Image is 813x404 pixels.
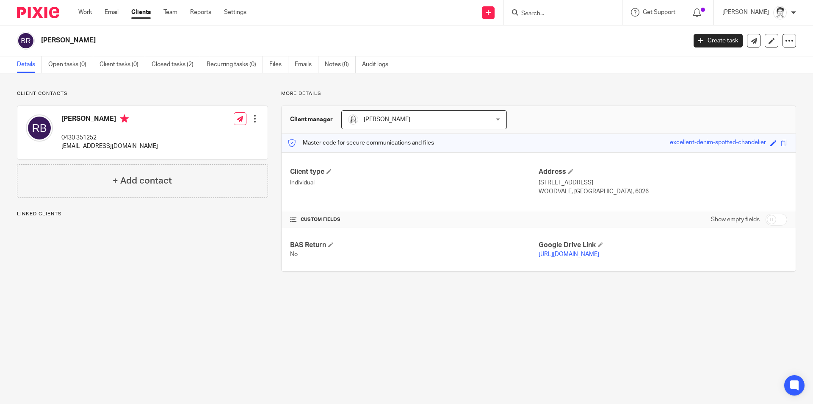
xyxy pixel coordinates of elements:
a: Work [78,8,92,17]
p: [PERSON_NAME] [722,8,769,17]
div: excellent-denim-spotted-chandelier [670,138,766,148]
i: Primary [120,114,129,123]
h4: [PERSON_NAME] [61,114,158,125]
img: Pixie [17,7,59,18]
p: Linked clients [17,211,268,217]
p: Master code for secure communications and files [288,139,434,147]
span: [PERSON_NAME] [364,117,410,123]
img: Eleanor%20Shakeshaft.jpg [348,114,358,125]
a: Email [105,8,119,17]
h4: Address [539,167,787,176]
a: Team [163,8,177,17]
a: Open tasks (0) [48,56,93,73]
h3: Client manager [290,115,333,124]
p: WOODVALE, [GEOGRAPHIC_DATA], 6026 [539,187,787,196]
p: 0430 351252 [61,134,158,142]
a: Closed tasks (2) [152,56,200,73]
a: Files [269,56,288,73]
a: Recurring tasks (0) [207,56,263,73]
a: Reports [190,8,211,17]
span: No [290,251,298,257]
p: More details [281,90,796,97]
span: Get Support [643,9,675,15]
h4: BAS Return [290,241,539,250]
input: Search [520,10,597,18]
a: Audit logs [362,56,395,73]
h4: Google Drive Link [539,241,787,250]
p: [EMAIL_ADDRESS][DOMAIN_NAME] [61,142,158,150]
a: Create task [694,34,743,47]
p: [STREET_ADDRESS] [539,178,787,187]
a: Notes (0) [325,56,356,73]
h2: [PERSON_NAME] [41,36,553,45]
h4: + Add contact [113,174,172,187]
a: Clients [131,8,151,17]
a: Settings [224,8,246,17]
a: [URL][DOMAIN_NAME] [539,251,599,257]
a: Details [17,56,42,73]
img: svg%3E [26,114,53,142]
a: Client tasks (0) [100,56,145,73]
p: Client contacts [17,90,268,97]
img: Julie%20Wainwright.jpg [773,6,787,20]
a: Emails [295,56,318,73]
label: Show empty fields [711,215,760,224]
p: Individual [290,178,539,187]
h4: CUSTOM FIELDS [290,216,539,223]
img: svg%3E [17,32,35,50]
h4: Client type [290,167,539,176]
